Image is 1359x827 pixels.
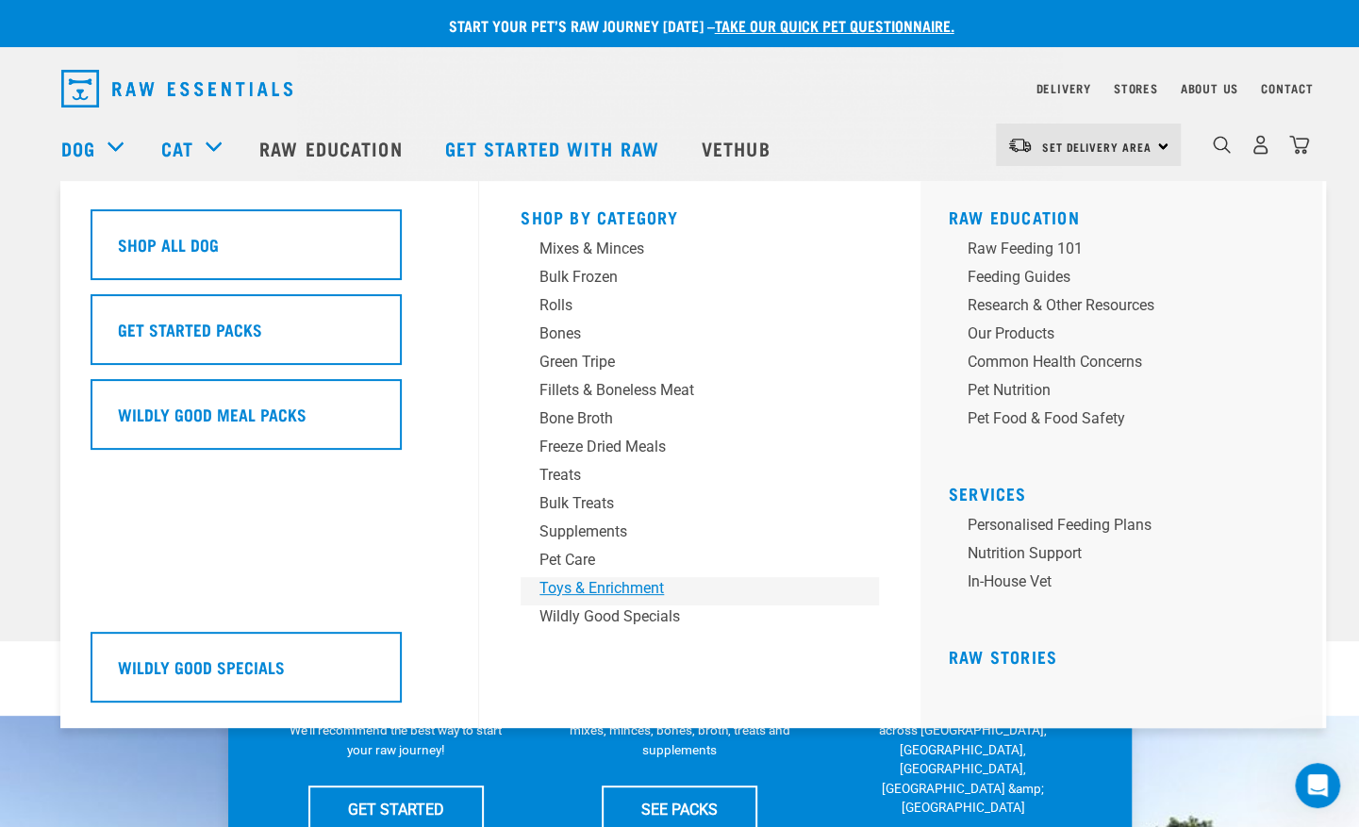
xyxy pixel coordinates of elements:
[521,464,879,492] a: Treats
[521,379,879,407] a: Fillets & Boneless Meat
[91,209,449,294] a: Shop All Dog
[968,351,1262,373] div: Common Health Concerns
[61,70,292,108] img: Raw Essentials Logo
[1295,763,1340,808] iframe: Intercom live chat
[539,266,834,289] div: Bulk Frozen
[539,294,834,317] div: Rolls
[1261,85,1314,91] a: Contact
[949,652,1057,661] a: Raw Stories
[91,632,449,717] a: Wildly Good Specials
[521,407,879,436] a: Bone Broth
[521,492,879,521] a: Bulk Treats
[949,514,1307,542] a: Personalised Feeding Plans
[539,492,834,515] div: Bulk Treats
[968,323,1262,345] div: Our Products
[539,549,834,571] div: Pet Care
[521,294,879,323] a: Rolls
[1251,135,1270,155] img: user.png
[539,521,834,543] div: Supplements
[949,238,1307,266] a: Raw Feeding 101
[1007,137,1033,154] img: van-moving.png
[968,379,1262,402] div: Pet Nutrition
[1180,85,1237,91] a: About Us
[949,542,1307,571] a: Nutrition Support
[521,521,879,549] a: Supplements
[949,212,1080,222] a: Raw Education
[521,605,879,634] a: Wildly Good Specials
[539,351,834,373] div: Green Tripe
[715,21,954,29] a: take our quick pet questionnaire.
[539,577,834,600] div: Toys & Enrichment
[118,232,219,256] h5: Shop All Dog
[539,464,834,487] div: Treats
[968,294,1262,317] div: Research & Other Resources
[521,436,879,464] a: Freeze Dried Meals
[949,379,1307,407] a: Pet Nutrition
[539,323,834,345] div: Bones
[949,407,1307,436] a: Pet Food & Food Safety
[61,134,95,162] a: Dog
[949,351,1307,379] a: Common Health Concerns
[46,62,1314,115] nav: dropdown navigation
[240,110,425,186] a: Raw Education
[521,238,879,266] a: Mixes & Minces
[539,436,834,458] div: Freeze Dried Meals
[426,110,683,186] a: Get started with Raw
[968,238,1262,260] div: Raw Feeding 101
[521,549,879,577] a: Pet Care
[949,571,1307,599] a: In-house vet
[1042,143,1152,150] span: Set Delivery Area
[853,683,1074,818] p: We have 17 stores specialising in raw pet food &amp; nutritional advice across [GEOGRAPHIC_DATA],...
[968,266,1262,289] div: Feeding Guides
[91,379,449,464] a: Wildly Good Meal Packs
[1036,85,1090,91] a: Delivery
[539,238,834,260] div: Mixes & Minces
[949,484,1307,499] h5: Services
[521,323,879,351] a: Bones
[118,654,285,679] h5: Wildly Good Specials
[1114,85,1158,91] a: Stores
[91,294,449,379] a: Get Started Packs
[521,207,879,223] h5: Shop By Category
[949,266,1307,294] a: Feeding Guides
[683,110,794,186] a: Vethub
[521,577,879,605] a: Toys & Enrichment
[118,317,262,341] h5: Get Started Packs
[521,351,879,379] a: Green Tripe
[1289,135,1309,155] img: home-icon@2x.png
[539,407,834,430] div: Bone Broth
[118,402,307,426] h5: Wildly Good Meal Packs
[539,605,834,628] div: Wildly Good Specials
[521,266,879,294] a: Bulk Frozen
[539,379,834,402] div: Fillets & Boneless Meat
[968,407,1262,430] div: Pet Food & Food Safety
[949,323,1307,351] a: Our Products
[949,294,1307,323] a: Research & Other Resources
[161,134,193,162] a: Cat
[1213,136,1231,154] img: home-icon-1@2x.png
